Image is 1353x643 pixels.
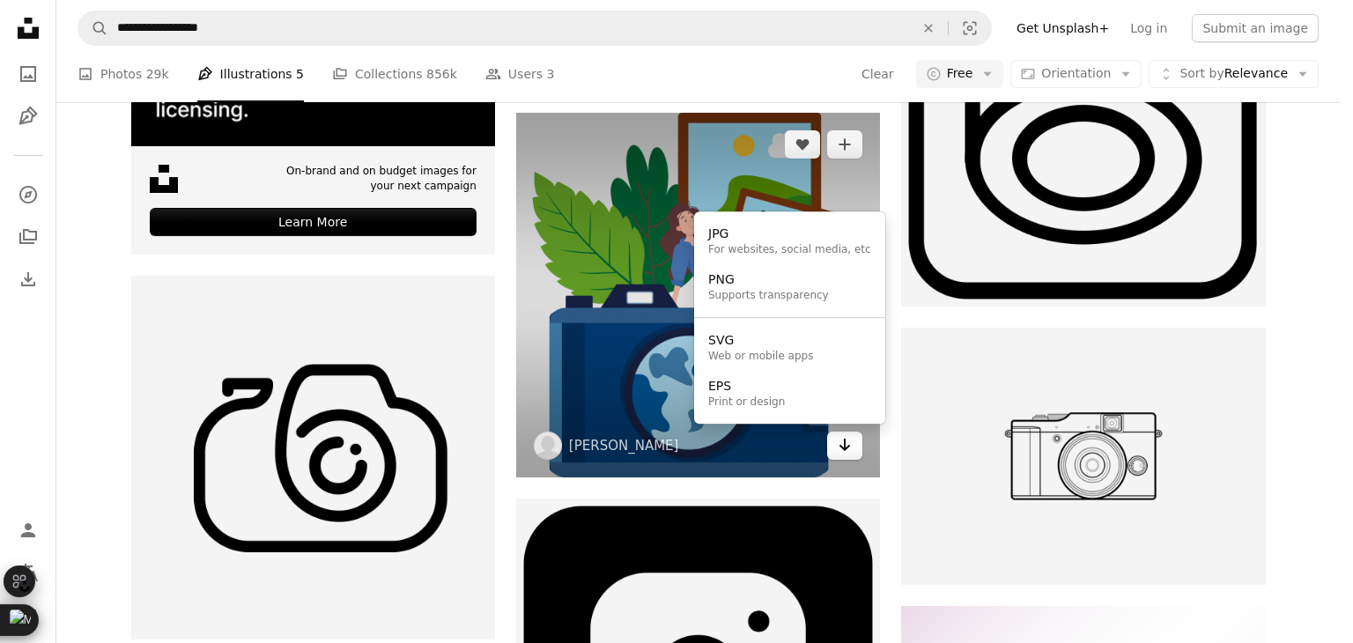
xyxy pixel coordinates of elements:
div: EPS [708,378,785,395]
div: Supports transparency [708,289,829,303]
div: JPG [708,225,871,243]
button: Choose download format [827,432,862,460]
div: Web or mobile apps [708,350,813,364]
div: Choose download format [694,211,885,424]
div: Print or design [708,395,785,410]
div: SVG [708,332,813,350]
div: For websites, social media, etc [708,243,871,257]
div: PNG [708,271,829,289]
